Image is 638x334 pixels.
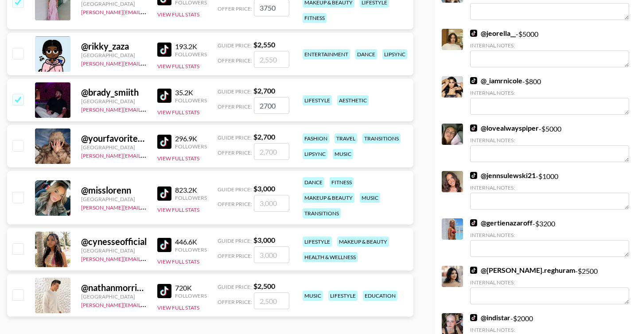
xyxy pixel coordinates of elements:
div: [GEOGRAPHIC_DATA] [81,98,147,105]
div: @ yourfavoriteelbow97 [81,133,147,144]
span: Offer Price: [218,252,252,259]
strong: $ 3,000 [253,236,275,244]
img: TikTok [157,284,171,298]
input: 2,550 [254,51,289,68]
a: [PERSON_NAME][EMAIL_ADDRESS][PERSON_NAME][DOMAIN_NAME] [81,105,254,113]
button: View Full Stats [157,155,199,162]
input: 2,700 [254,97,289,114]
div: @ misslorenn [81,185,147,196]
div: lipsync [303,149,327,159]
div: Internal Notes: [470,137,629,144]
div: Followers [175,292,207,299]
div: education [363,291,397,301]
img: TikTok [470,77,477,84]
div: music [360,193,380,203]
a: @lovealwayspiper [470,124,539,132]
a: [PERSON_NAME][EMAIL_ADDRESS][PERSON_NAME][DOMAIN_NAME] [81,300,254,308]
div: - $ 5000 [470,29,629,67]
img: TikTok [157,186,171,201]
img: TikTok [157,238,171,252]
button: View Full Stats [157,109,199,116]
div: - $ 1000 [470,171,629,210]
div: - $ 800 [470,76,629,115]
div: makeup & beauty [303,193,354,203]
a: [PERSON_NAME][EMAIL_ADDRESS][PERSON_NAME][DOMAIN_NAME] [81,202,254,211]
div: @ cynesseofficial [81,236,147,247]
div: fashion [303,133,329,144]
div: music [303,291,323,301]
div: lipsync [382,49,407,59]
div: lifestyle [328,291,358,301]
strong: $ 3,000 [253,184,275,193]
div: Internal Notes: [470,326,629,333]
div: transitions [362,133,401,144]
div: music [333,149,353,159]
button: View Full Stats [157,206,199,213]
input: 3,000 [254,195,289,212]
span: Offer Price: [218,299,252,305]
a: @jennsulewski21 [470,171,536,180]
strong: $ 2,500 [253,282,275,290]
img: TikTok [470,219,477,226]
input: 2,500 [254,292,289,309]
button: View Full Stats [157,304,199,311]
div: @ brady_smiith [81,87,147,98]
div: Followers [175,246,207,253]
button: View Full Stats [157,258,199,265]
strong: $ 2,700 [253,132,275,141]
div: Internal Notes: [470,42,629,49]
span: Guide Price: [218,186,252,193]
div: 35.2K [175,88,207,97]
img: TikTok [470,267,477,274]
div: [GEOGRAPHIC_DATA] [81,247,147,254]
span: Guide Price: [218,88,252,95]
img: TikTok [157,43,171,57]
div: 296.9K [175,134,207,143]
input: 2,700 [254,143,289,160]
span: Guide Price: [218,284,252,290]
span: Offer Price: [218,5,252,12]
div: makeup & beauty [337,237,389,247]
a: @[PERSON_NAME].reghuram [470,266,575,275]
span: Offer Price: [218,149,252,156]
span: Offer Price: [218,103,252,110]
div: - $ 3200 [470,218,629,257]
div: Followers [175,51,207,58]
div: Internal Notes: [470,184,629,191]
a: [PERSON_NAME][EMAIL_ADDRESS][PERSON_NAME][DOMAIN_NAME] [81,7,254,16]
div: dance [355,49,377,59]
span: Guide Price: [218,134,252,141]
div: Internal Notes: [470,279,629,286]
div: Followers [175,194,207,201]
strong: $ 2,700 [253,86,275,95]
div: [GEOGRAPHIC_DATA] [81,293,147,300]
span: Guide Price: [218,42,252,49]
div: 193.2K [175,42,207,51]
div: Followers [175,143,207,150]
div: @ rikky_zaza [81,41,147,52]
button: View Full Stats [157,63,199,70]
div: 446.6K [175,237,207,246]
div: 720K [175,284,207,292]
div: lifestyle [303,237,332,247]
div: aesthetic [337,95,369,105]
div: health & wellness [303,252,358,262]
a: @indistar [470,313,510,322]
div: @ nathanmorrismusic [81,282,147,293]
div: fitness [303,13,327,23]
a: [PERSON_NAME][EMAIL_ADDRESS][PERSON_NAME][DOMAIN_NAME] [81,254,254,262]
div: Internal Notes: [470,232,629,238]
div: travel [335,133,357,144]
div: lifestyle [303,95,332,105]
div: dance [303,177,324,187]
img: TikTok [470,314,477,321]
div: [GEOGRAPHIC_DATA] [81,144,147,151]
img: TikTok [157,135,171,149]
a: @_iamrnicole [470,76,522,85]
img: TikTok [470,30,477,37]
div: entertainment [303,49,350,59]
span: Offer Price: [218,201,252,207]
div: [GEOGRAPHIC_DATA] [81,196,147,202]
div: Internal Notes: [470,89,629,96]
a: [PERSON_NAME][EMAIL_ADDRESS][PERSON_NAME][DOMAIN_NAME] [81,58,254,67]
